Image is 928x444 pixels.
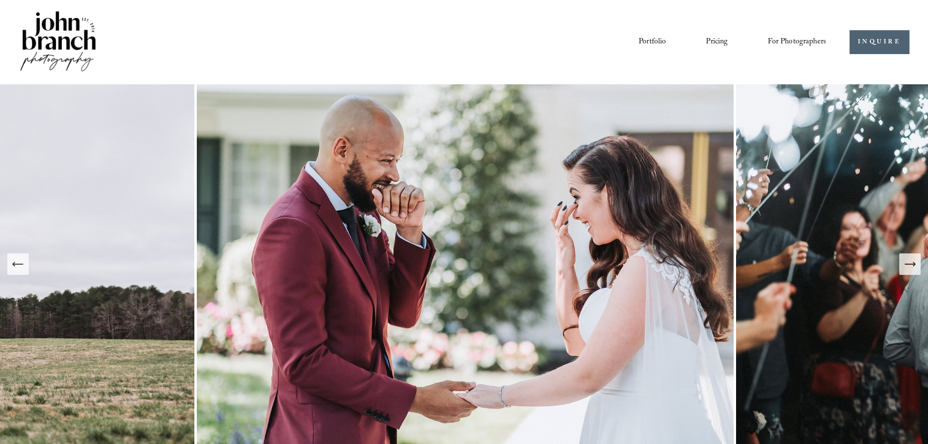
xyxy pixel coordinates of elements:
[7,253,29,275] button: Previous Slide
[768,34,826,50] a: folder dropdown
[706,34,728,50] a: Pricing
[197,84,736,444] img: Intimate Raleigh Wedding Photography
[19,9,97,75] img: John Branch IV Photography
[768,35,826,50] span: For Photographers
[639,34,666,50] a: Portfolio
[899,253,921,275] button: Next Slide
[850,30,909,54] a: INQUIRE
